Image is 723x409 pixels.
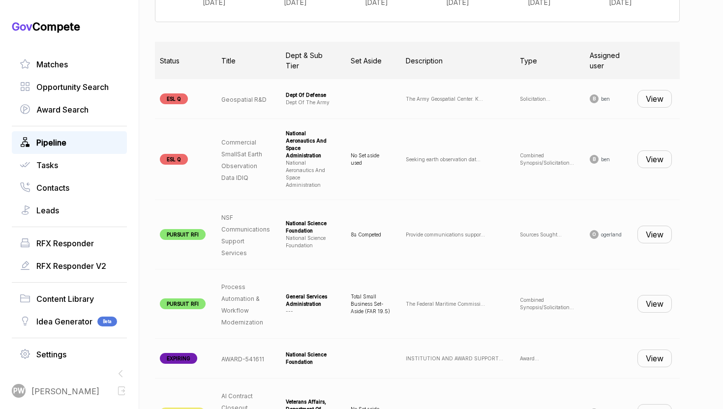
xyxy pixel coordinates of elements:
[601,95,610,103] span: ben
[278,42,343,79] th: Dept & Sub Tier
[12,20,127,33] h1: Compete
[20,137,119,148] a: Pipeline
[637,295,672,313] button: View
[160,93,188,104] span: ESL Q
[406,156,504,163] p: Seeking earth observation dat ...
[406,355,504,362] p: INSTITUTION AND AWARD SUPPORT ...
[31,385,99,397] span: [PERSON_NAME]
[406,95,504,103] p: The Army Geospatial Center. K ...
[36,159,58,171] span: Tasks
[20,104,119,116] a: Award Search
[286,130,335,159] div: national aeronautics and space administration
[520,231,574,238] p: Sources Sought ...
[520,355,574,362] p: Award ...
[20,182,119,194] a: Contacts
[36,316,92,327] span: Idea Generator
[36,260,106,272] span: RFX Responder V2
[406,300,504,308] p: The Federal Maritime Commissi ...
[406,231,504,238] p: Provide communications suppor ...
[601,231,622,238] span: ogerland
[520,95,574,103] p: Solicitation ...
[36,137,66,148] span: Pipeline
[582,42,630,79] th: Assigned user
[97,317,117,326] span: Beta
[213,42,278,79] th: Title
[12,20,32,33] span: Gov
[286,220,335,234] div: national science foundation
[286,159,335,189] div: national aeronautics and space administration
[637,226,672,243] button: View
[351,293,390,315] p: Total Small Business Set-Aside (FAR 19.5)
[637,350,672,367] button: View
[20,237,119,249] a: RFX Responder
[20,293,119,305] a: Content Library
[36,182,69,194] span: Contacts
[20,58,119,70] a: Matches
[520,152,574,167] p: Combined Synopsis/Solicitation ...
[286,99,335,106] div: dept of the army
[343,42,398,79] th: Set Aside
[351,152,390,167] p: No Set aside used
[20,316,119,327] a: Idea GeneratorBeta
[36,237,94,249] span: RFX Responder
[160,154,188,165] span: ESL Q
[286,234,335,249] div: national science foundation
[160,298,206,309] span: PURSUIT RFI
[221,139,262,181] span: Commercial SmallSat Earth Observation Data IDIQ
[221,96,267,103] span: Geospatial R&D
[637,150,672,168] button: View
[593,156,596,163] span: B
[221,214,270,257] span: NSF Communications Support Services
[286,293,335,308] div: general services administration
[593,231,596,238] span: O
[160,353,197,364] span: EXPIRING
[20,159,119,171] a: Tasks
[36,81,109,93] span: Opportunity Search
[601,156,610,163] span: ben
[221,355,264,363] span: AWARD-541611
[20,260,119,272] a: RFX Responder V2
[351,231,390,238] p: 8a Competed
[221,283,263,326] span: Process Automation & Workflow Modernization
[286,351,335,366] div: national science foundation
[36,293,94,305] span: Content Library
[36,104,89,116] span: Award Search
[36,349,66,360] span: Settings
[286,91,335,99] div: dept of defense
[13,386,25,396] span: PW
[512,42,582,79] th: Type
[593,95,596,102] span: B
[152,42,213,79] th: Status
[36,58,68,70] span: Matches
[637,90,672,108] button: View
[160,229,206,240] span: PURSUIT RFI
[20,81,119,93] a: Opportunity Search
[398,42,512,79] th: Description
[36,204,59,216] span: Leads
[520,296,574,311] p: Combined Synopsis/Solicitation ...
[20,349,119,360] a: Settings
[20,204,119,216] a: Leads
[286,308,335,315] div: ---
